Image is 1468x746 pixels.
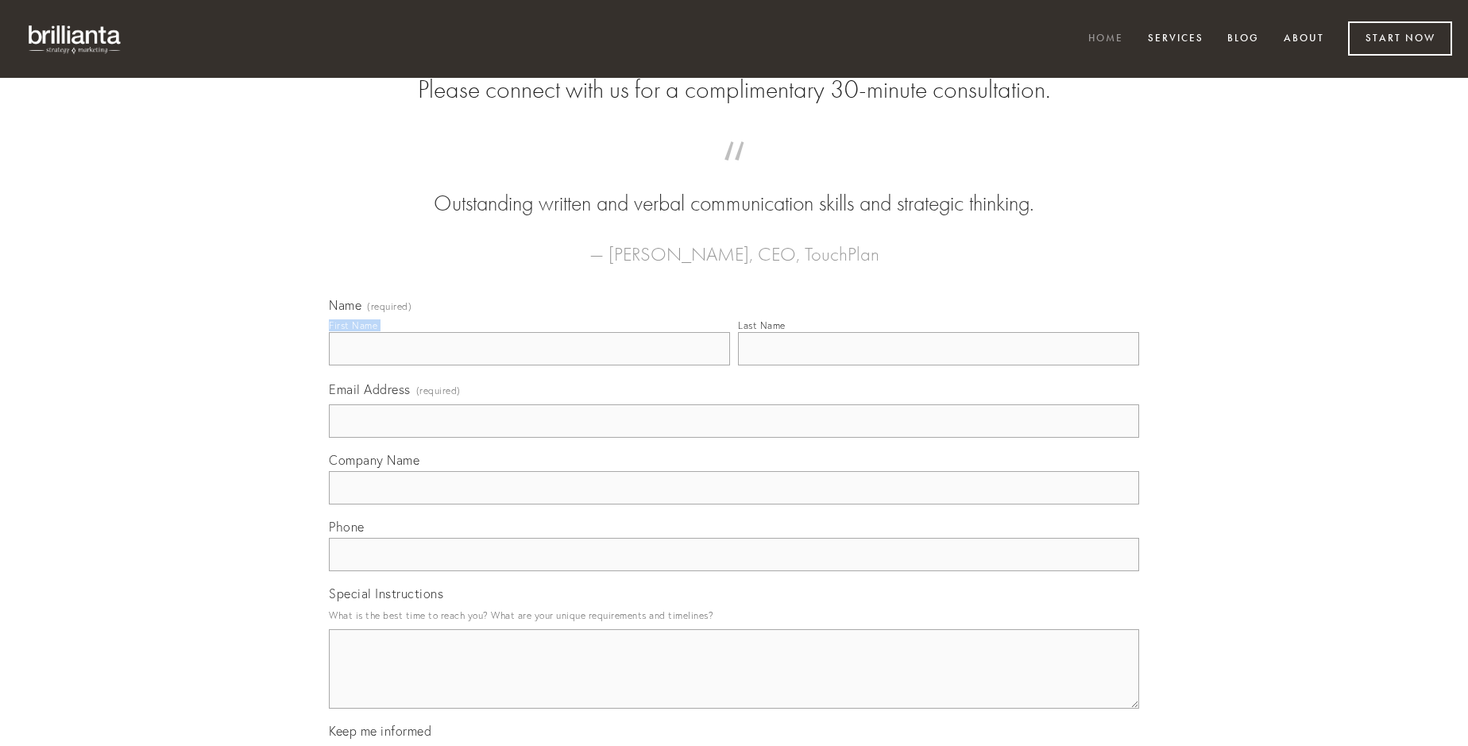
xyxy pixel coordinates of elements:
[367,302,411,311] span: (required)
[1078,26,1134,52] a: Home
[329,586,443,601] span: Special Instructions
[1273,26,1335,52] a: About
[416,380,461,401] span: (required)
[354,157,1114,219] blockquote: Outstanding written and verbal communication skills and strategic thinking.
[329,75,1139,105] h2: Please connect with us for a complimentary 30-minute consultation.
[738,319,786,331] div: Last Name
[16,16,135,62] img: brillianta - research, strategy, marketing
[354,219,1114,270] figcaption: — [PERSON_NAME], CEO, TouchPlan
[1348,21,1452,56] a: Start Now
[329,297,361,313] span: Name
[329,605,1139,626] p: What is the best time to reach you? What are your unique requirements and timelines?
[329,519,365,535] span: Phone
[329,723,431,739] span: Keep me informed
[354,157,1114,188] span: “
[1217,26,1269,52] a: Blog
[329,319,377,331] div: First Name
[329,452,419,468] span: Company Name
[1138,26,1214,52] a: Services
[329,381,411,397] span: Email Address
